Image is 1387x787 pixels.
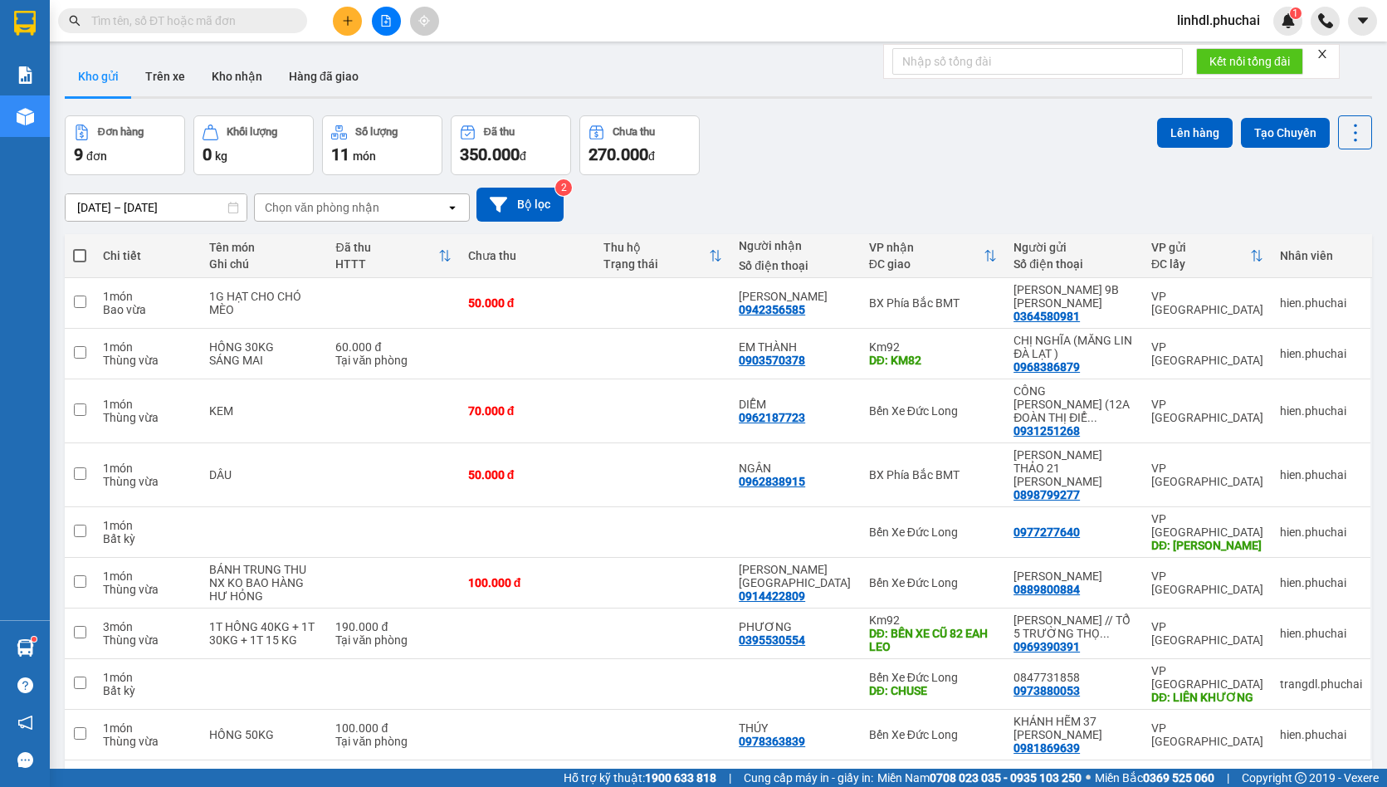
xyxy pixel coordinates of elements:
[103,303,193,316] div: Bao vừa
[1151,569,1263,596] div: VP [GEOGRAPHIC_DATA]
[1013,241,1135,254] div: Người gửi
[1095,769,1214,787] span: Miền Bắc
[739,735,805,748] div: 0978363839
[1280,347,1362,360] div: hien.phuchai
[380,15,392,27] span: file-add
[1280,525,1362,539] div: hien.phuchai
[446,201,459,214] svg: open
[335,633,451,647] div: Tại văn phòng
[744,769,873,787] span: Cung cấp máy in - giấy in:
[103,721,193,735] div: 1 món
[103,684,193,697] div: Bất kỳ
[17,66,34,84] img: solution-icon
[739,475,805,488] div: 0962838915
[468,296,587,310] div: 50.000 đ
[1241,118,1330,148] button: Tạo Chuyến
[1355,13,1370,28] span: caret-down
[1151,691,1263,704] div: DĐ: LIÊN KHƯƠNG
[17,108,34,125] img: warehouse-icon
[103,411,193,424] div: Thùng vừa
[1013,640,1080,653] div: 0969390391
[869,613,997,627] div: Km92
[209,563,319,576] div: BÁNH TRUNG THU
[1318,13,1333,28] img: phone-icon
[1013,684,1080,697] div: 0973880053
[460,144,520,164] span: 350.000
[739,721,852,735] div: THÚY
[869,684,997,697] div: DĐ: CHUSE
[103,735,193,748] div: Thùng vừa
[1151,539,1263,552] div: DĐ: LÂM HÀ
[203,144,212,164] span: 0
[1151,398,1263,424] div: VP [GEOGRAPHIC_DATA]
[1151,290,1263,316] div: VP [GEOGRAPHIC_DATA]
[869,241,984,254] div: VP nhận
[739,462,852,475] div: NGÂN
[869,728,997,741] div: Bến Xe Đức Long
[65,56,132,96] button: Kho gửi
[333,7,362,36] button: plus
[342,15,354,27] span: plus
[869,354,997,367] div: DĐ: KM82
[66,194,247,221] input: Select a date range.
[1087,411,1097,424] span: ...
[1151,721,1263,748] div: VP [GEOGRAPHIC_DATA]
[17,752,33,768] span: message
[209,620,319,647] div: 1T HỒNG 40KG + 1T 30KG + 1T 15 KG
[869,404,997,418] div: Bến Xe Đức Long
[1292,7,1298,19] span: 1
[103,519,193,532] div: 1 món
[1143,771,1214,785] strong: 0369 525 060
[869,257,984,271] div: ĐC giao
[103,462,193,475] div: 1 món
[103,633,193,647] div: Thùng vừa
[410,7,439,36] button: aim
[869,576,997,589] div: Bến Xe Đức Long
[335,721,451,735] div: 100.000 đ
[739,633,805,647] div: 0395530554
[86,149,107,163] span: đơn
[1280,296,1362,310] div: hien.phuchai
[227,126,277,138] div: Khối lượng
[1151,620,1263,647] div: VP [GEOGRAPHIC_DATA]
[645,771,716,785] strong: 1900 633 818
[265,199,379,216] div: Chọn văn phòng nhận
[1290,7,1302,19] sup: 1
[869,525,997,539] div: Bến Xe Đức Long
[739,303,805,316] div: 0942356585
[739,290,852,303] div: TUẤN HẢI
[484,126,515,138] div: Đã thu
[1013,715,1135,741] div: KHÁNH HẼM 37 NGUYỄN SIÊU
[209,468,319,481] div: DÂU
[1151,512,1263,539] div: VP [GEOGRAPHIC_DATA]
[1280,249,1362,262] div: Nhân viên
[869,468,997,481] div: BX Phía Bắc BMT
[1013,310,1080,323] div: 0364580981
[198,56,276,96] button: Kho nhận
[103,354,193,367] div: Thùng vừa
[1280,677,1362,691] div: trangdl.phuchai
[861,234,1005,278] th: Toggle SortBy
[739,398,852,411] div: DIỄM
[335,735,451,748] div: Tại văn phòng
[209,340,319,354] div: HỒNG 30KG
[869,627,997,653] div: DĐ: BẾN XE CŨ 82 EAH LEO
[17,715,33,731] span: notification
[1086,775,1091,781] span: ⚪️
[468,468,587,481] div: 50.000 đ
[209,576,319,603] div: NX KO BAO HÀNG HƯ HỎNG
[1280,576,1362,589] div: hien.phuchai
[103,671,193,684] div: 1 món
[65,115,185,175] button: Đơn hàng9đơn
[564,769,716,787] span: Hỗ trợ kỹ thuật:
[739,620,852,633] div: PHƯƠNG
[353,149,376,163] span: món
[103,475,193,488] div: Thùng vừa
[1196,48,1303,75] button: Kết nối tổng đài
[418,15,430,27] span: aim
[335,620,451,633] div: 190.000 đ
[1013,583,1080,596] div: 0889800884
[372,7,401,36] button: file-add
[1013,488,1080,501] div: 0898799277
[69,15,81,27] span: search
